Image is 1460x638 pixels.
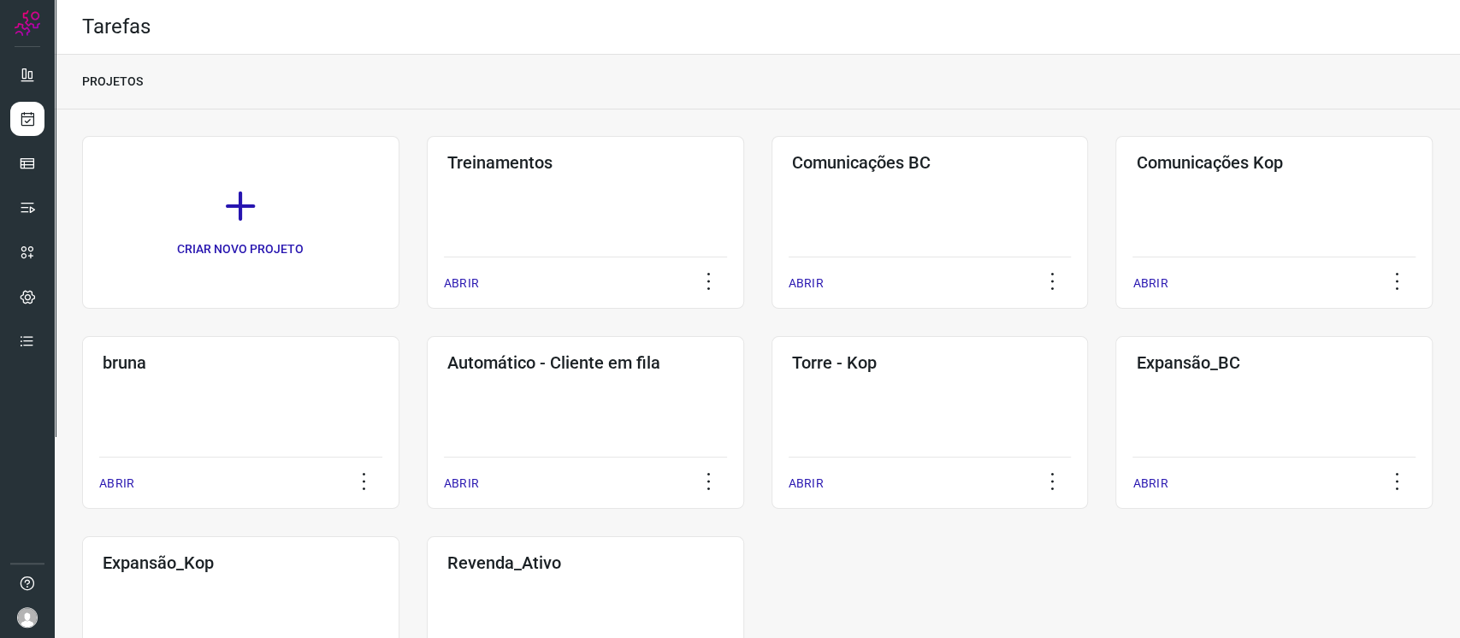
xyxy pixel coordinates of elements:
p: PROJETOS [82,73,143,91]
h3: Comunicações BC [792,152,1068,173]
p: ABRIR [1132,475,1167,493]
img: avatar-user-boy.jpg [17,607,38,628]
h3: Treinamentos [447,152,724,173]
h3: Expansão_Kop [103,552,379,573]
img: Logo [15,10,40,36]
h3: Expansão_BC [1136,352,1412,373]
p: ABRIR [789,475,824,493]
p: ABRIR [789,275,824,292]
p: CRIAR NOVO PROJETO [177,240,304,258]
h3: Torre - Kop [792,352,1068,373]
p: ABRIR [444,475,479,493]
h3: Automático - Cliente em fila [447,352,724,373]
h3: Comunicações Kop [1136,152,1412,173]
p: ABRIR [1132,275,1167,292]
h3: bruna [103,352,379,373]
p: ABRIR [99,475,134,493]
h2: Tarefas [82,15,151,39]
p: ABRIR [444,275,479,292]
h3: Revenda_Ativo [447,552,724,573]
